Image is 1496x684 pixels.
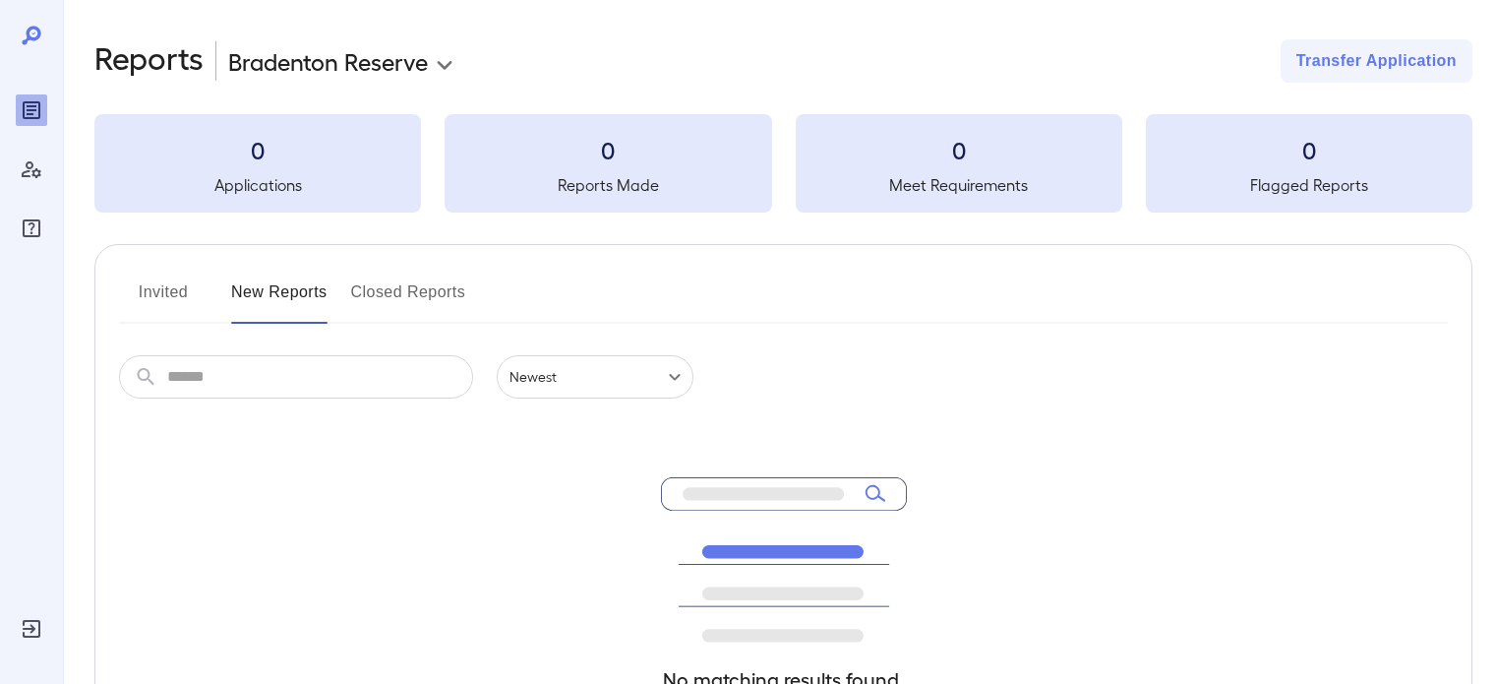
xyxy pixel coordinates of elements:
[796,173,1122,197] h5: Meet Requirements
[1281,39,1472,83] button: Transfer Application
[16,94,47,126] div: Reports
[94,114,1472,213] summary: 0Applications0Reports Made0Meet Requirements0Flagged Reports
[119,277,208,324] button: Invited
[497,355,693,399] div: Newest
[94,39,204,83] h2: Reports
[1146,134,1472,165] h3: 0
[445,134,771,165] h3: 0
[1146,173,1472,197] h5: Flagged Reports
[351,277,466,324] button: Closed Reports
[94,173,421,197] h5: Applications
[445,173,771,197] h5: Reports Made
[94,134,421,165] h3: 0
[796,134,1122,165] h3: 0
[231,277,328,324] button: New Reports
[16,613,47,645] div: Log Out
[16,154,47,185] div: Manage Users
[228,45,428,77] p: Bradenton Reserve
[16,213,47,244] div: FAQ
